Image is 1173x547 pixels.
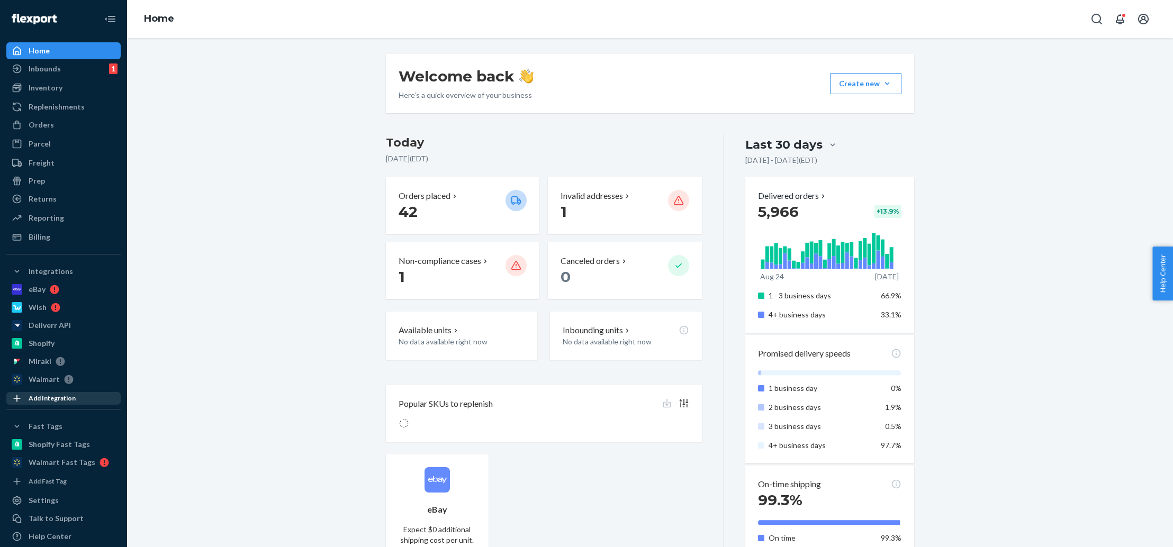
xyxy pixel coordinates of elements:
[386,134,702,151] h3: Today
[758,203,799,221] span: 5,966
[1133,8,1154,30] button: Open account menu
[875,271,899,282] p: [DATE]
[29,232,50,242] div: Billing
[29,394,76,403] div: Add Integration
[136,4,183,34] ol: breadcrumbs
[29,120,54,130] div: Orders
[561,268,571,286] span: 0
[399,524,476,545] p: Expect $0 additional shipping cost per unit.
[399,336,525,347] p: No data available right now
[399,67,534,86] h1: Welcome back
[386,177,539,234] button: Orders placed 42
[29,176,45,186] div: Prep
[745,136,823,153] div: Last 30 days
[563,324,623,336] p: Inbounding units
[6,418,121,435] button: Fast Tags
[561,190,623,202] p: Invalid addresses
[399,90,534,101] p: Here’s a quick overview of your business
[29,513,84,524] div: Talk to Support
[563,336,689,347] p: No data available right now
[6,135,121,152] a: Parcel
[29,495,59,506] div: Settings
[100,8,121,30] button: Close Navigation
[885,403,901,412] span: 1.9%
[386,153,702,164] p: [DATE] ( EDT )
[6,263,121,280] button: Integrations
[29,139,51,149] div: Parcel
[386,242,539,299] button: Non-compliance cases 1
[6,392,121,405] a: Add Integration
[12,14,57,24] img: Flexport logo
[548,242,701,299] button: Canceled orders 0
[427,504,447,516] p: eBay
[6,60,121,77] a: Inbounds1
[769,421,873,432] p: 3 business days
[29,374,60,385] div: Walmart
[6,154,121,171] a: Freight
[758,190,827,202] button: Delivered orders
[386,312,537,360] button: Available unitsNo data available right now
[6,299,121,316] a: Wish
[6,371,121,388] a: Walmart
[6,492,121,509] a: Settings
[6,475,121,488] a: Add Fast Tag
[399,203,418,221] span: 42
[561,255,620,267] p: Canceled orders
[548,177,701,234] button: Invalid addresses 1
[769,402,873,413] p: 2 business days
[29,284,46,295] div: eBay
[885,422,901,431] span: 0.5%
[6,317,121,334] a: Deliverr API
[1152,247,1173,300] button: Help Center
[769,383,873,394] p: 1 business day
[29,213,64,223] div: Reporting
[758,348,851,360] p: Promised delivery speeds
[6,79,121,96] a: Inventory
[561,203,567,221] span: 1
[550,312,701,360] button: Inbounding unitsNo data available right now
[881,310,901,319] span: 33.1%
[519,69,534,84] img: hand-wave emoji
[399,190,450,202] p: Orders placed
[29,266,73,277] div: Integrations
[29,45,50,56] div: Home
[29,83,62,93] div: Inventory
[29,338,55,349] div: Shopify
[109,63,118,74] div: 1
[29,531,71,542] div: Help Center
[6,510,121,527] button: Talk to Support
[6,229,121,245] a: Billing
[29,63,61,74] div: Inbounds
[758,478,821,490] p: On-time shipping
[29,320,71,331] div: Deliverr API
[6,209,121,226] a: Reporting
[399,268,405,286] span: 1
[1086,8,1107,30] button: Open Search Box
[29,356,51,367] div: Mirakl
[6,42,121,59] a: Home
[6,116,121,133] a: Orders
[760,271,784,282] p: Aug 24
[769,440,873,451] p: 4+ business days
[144,13,174,24] a: Home
[399,398,493,410] p: Popular SKUs to replenish
[29,194,57,204] div: Returns
[399,255,481,267] p: Non-compliance cases
[29,421,62,432] div: Fast Tags
[769,309,873,320] p: 4+ business days
[6,281,121,298] a: eBay
[29,302,47,313] div: Wish
[881,441,901,450] span: 97.7%
[769,290,873,301] p: 1 - 3 business days
[769,533,873,543] p: On time
[6,335,121,352] a: Shopify
[29,477,67,486] div: Add Fast Tag
[6,353,121,370] a: Mirakl
[830,73,901,94] button: Create new
[6,172,121,189] a: Prep
[399,324,452,336] p: Available units
[6,436,121,453] a: Shopify Fast Tags
[29,439,90,450] div: Shopify Fast Tags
